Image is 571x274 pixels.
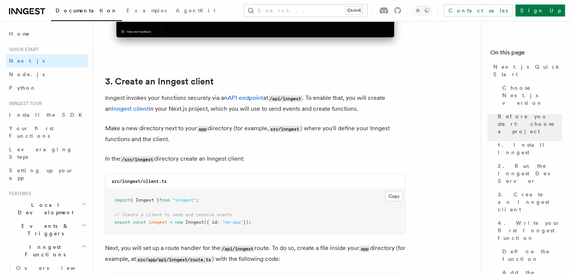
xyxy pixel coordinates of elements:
span: Install the SDK [9,112,87,118]
span: Setting up your app [9,167,74,181]
span: Next.js Quick Start [493,63,562,78]
a: Install the SDK [6,108,88,122]
a: Setting up your app [6,164,88,185]
span: = [170,220,172,225]
a: Before you start: choose a project [495,110,562,138]
span: 3. Create an Inngest client [498,191,562,213]
a: AgentKit [171,2,220,20]
a: Home [6,27,88,41]
span: from [159,197,170,203]
a: API endpoint [227,94,263,101]
span: new [175,220,183,225]
a: Define the function [499,245,562,266]
span: Node.js [9,71,45,77]
span: Next.js [9,58,45,64]
span: Choose Next.js version [502,84,562,107]
a: Examples [122,2,171,20]
span: Overview [16,265,93,271]
kbd: Ctrl+K [346,7,363,14]
span: }); [243,220,251,225]
span: "inngest" [172,197,196,203]
h4: On this page [490,48,562,60]
span: ({ id [204,220,217,225]
code: app [359,245,370,252]
code: app [197,126,208,132]
span: import [115,197,130,203]
a: Choose Next.js version [499,81,562,110]
span: Inngest tour [6,101,42,107]
p: Make a new directory next to your directory (for example, ) where you'll define your Inngest func... [105,123,405,145]
a: 3. Create an Inngest client [105,76,214,87]
span: { Inngest } [130,197,159,203]
a: Your first Functions [6,122,88,143]
span: "my-app" [222,220,243,225]
span: inngest [149,220,167,225]
code: /src/inngest [120,156,154,163]
a: Sign Up [515,5,565,17]
button: Inngest Functions [6,240,88,261]
button: Toggle dark mode [413,6,431,15]
a: Documentation [51,2,122,21]
a: 1. Install Inngest [495,138,562,159]
span: ; [196,197,199,203]
p: Inngest invokes your functions securely via an at . To enable that, you will create an in your Ne... [105,93,405,114]
a: 4. Write your first Inngest function [495,216,562,245]
code: /api/inngest [268,95,302,102]
span: Inngest [185,220,204,225]
span: export [115,220,130,225]
a: Node.js [6,68,88,81]
span: Leveraging Steps [9,146,72,160]
code: src/inngest/client.ts [111,179,167,184]
button: Search...Ctrl+K [244,5,367,17]
span: Events & Triggers [6,222,82,237]
a: Next.js [6,54,88,68]
span: AgentKit [176,8,215,14]
code: /api/inngest [220,245,255,252]
span: 2. Run the Inngest Dev Server [498,162,562,185]
p: Next, you will set up a route handler for the route. To do so, create a file inside your director... [105,243,405,265]
span: 4. Write your first Inngest function [498,219,562,242]
span: Quick start [6,47,39,53]
span: Documentation [56,8,118,14]
span: const [133,220,146,225]
span: Features [6,191,31,197]
span: Define the function [502,248,562,263]
span: Local Development [6,201,82,216]
span: Home [9,30,30,38]
button: Copy [385,191,403,201]
a: Contact sales [444,5,512,17]
code: src/app/api/inngest/route.ts [136,256,212,263]
span: Examples [127,8,167,14]
p: In the directory create an Inngest client: [105,154,405,164]
a: Inngest client [111,105,149,112]
a: Next.js Quick Start [490,60,562,81]
span: 1. Install Inngest [498,141,562,156]
span: // Create a client to send and receive events [115,212,233,217]
button: Events & Triggers [6,219,88,240]
a: Leveraging Steps [6,143,88,164]
button: Local Development [6,198,88,219]
a: 3. Create an Inngest client [495,188,562,216]
span: Python [9,85,36,91]
span: Inngest Functions [6,243,81,258]
span: Your first Functions [9,125,54,139]
span: : [217,220,220,225]
a: 2. Run the Inngest Dev Server [495,159,562,188]
span: Before you start: choose a project [498,113,562,135]
code: src/inngest [269,126,300,132]
a: Python [6,81,88,95]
